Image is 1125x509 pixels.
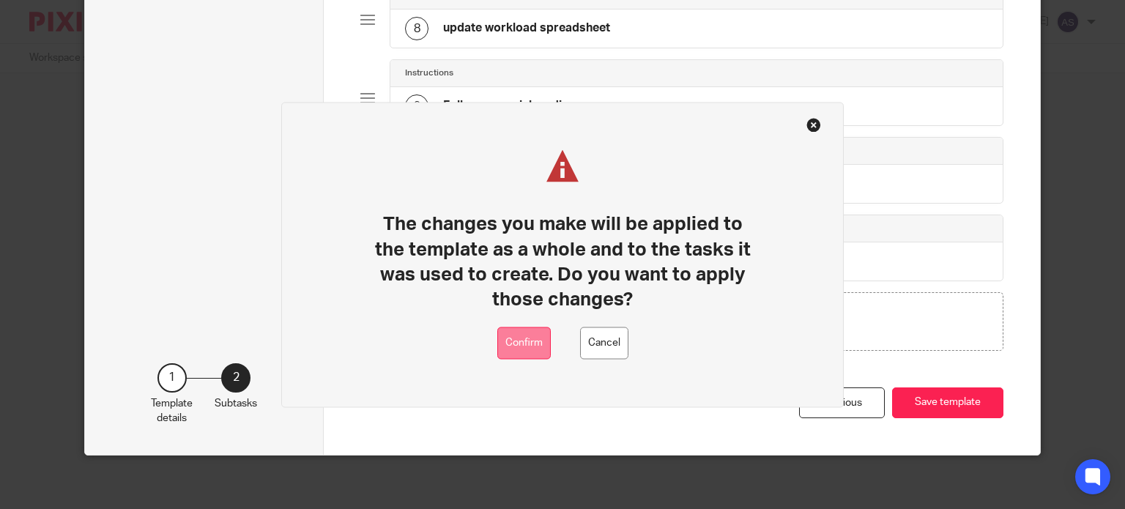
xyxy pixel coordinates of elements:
div: 8 [405,17,428,40]
h4: Follow on social media [443,98,568,114]
div: 9 [405,94,428,118]
p: Template details [151,396,193,426]
button: Save template [892,387,1003,419]
h1: The changes you make will be applied to the template as a whole and to the tasks it was used to c... [366,212,759,312]
div: 1 [157,363,187,393]
div: 2 [221,363,250,393]
p: Subtasks [215,396,257,411]
h4: update workload spreadsheet [443,21,610,36]
button: Cancel [580,327,628,360]
button: Confirm [497,327,551,360]
h4: Instructions [405,67,453,79]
